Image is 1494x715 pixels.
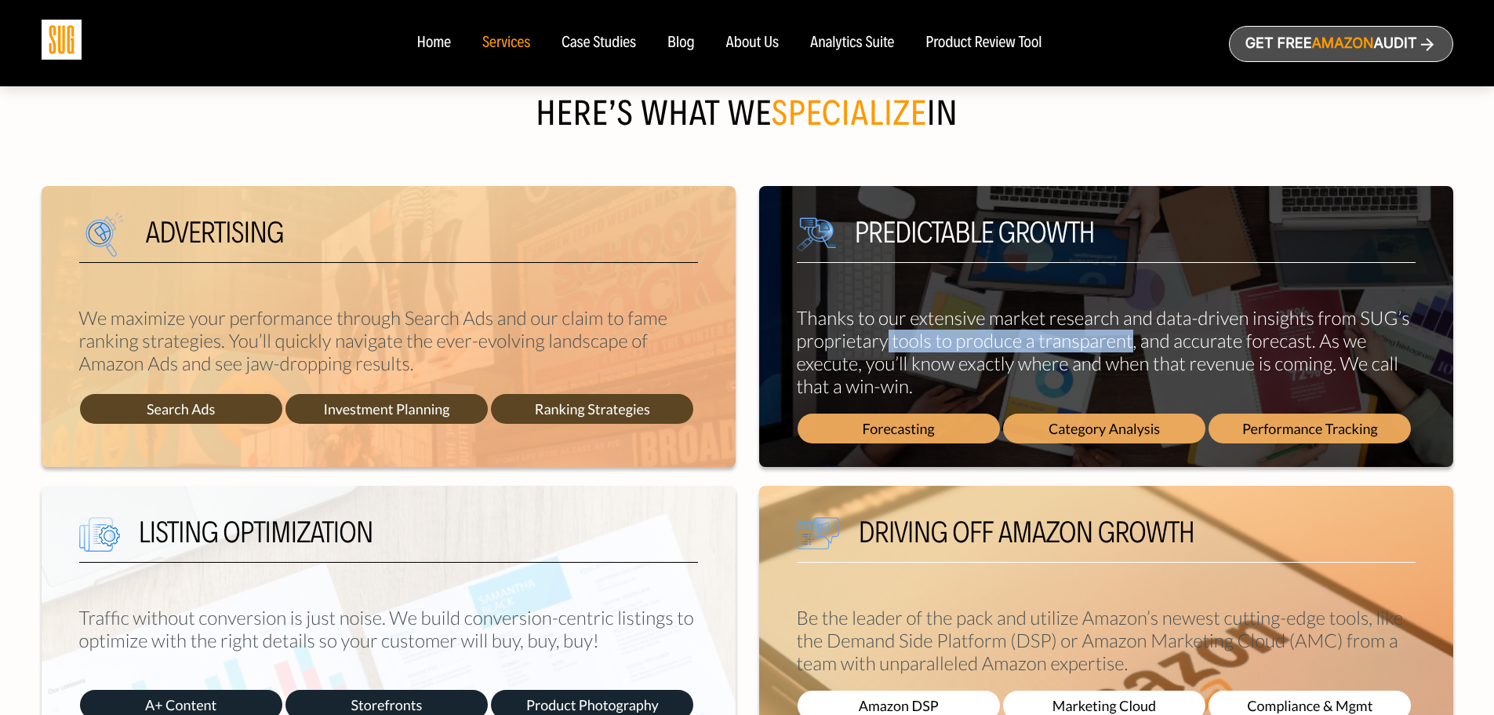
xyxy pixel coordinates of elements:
[79,217,698,263] h5: Advertising
[1311,35,1373,52] span: Amazon
[797,217,836,252] img: We are Smart
[79,307,698,375] p: We maximize your performance through Search Ads and our claim to fame ranking strategies. You’ll ...
[42,20,82,60] img: Sug
[797,217,1416,263] h5: Predictable growth
[667,35,695,52] a: Blog
[79,517,120,552] img: We are Smart
[285,394,488,424] span: Investment Planning
[416,35,450,52] a: Home
[925,35,1041,52] a: Product Review Tool
[772,93,927,134] span: specialize
[1229,26,1453,62] a: Get freeAmazonAudit
[797,607,1416,675] p: Be the leader of the pack and utilize Amazon’s newest cutting-edge tools, like the Demand Side Pl...
[79,205,146,274] img: We are Smart
[491,394,693,424] span: Ranking Strategies
[797,307,1416,398] p: Thanks to our extensive market research and data-driven insights from SUG’s proprietary tools to ...
[810,35,894,52] a: Analytics Suite
[79,517,698,563] h5: Listing Optimization
[42,98,1453,148] h2: Here’s what We in
[1003,414,1205,443] span: Category Analysis
[726,35,780,52] a: About Us
[482,35,530,52] a: Services
[562,35,636,52] a: Case Studies
[1209,414,1411,443] span: Performance Tracking
[797,517,840,549] img: We are Smart
[79,607,698,652] p: Traffic without conversion is just noise. We build conversion-centric listings to optimize with t...
[798,414,1000,443] span: Forecasting
[80,394,282,424] span: Search Ads
[797,517,1416,563] h5: Driving off Amazon growth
